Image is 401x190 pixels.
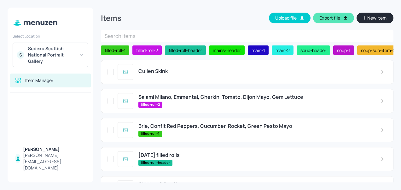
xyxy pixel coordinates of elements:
div: main-1 [248,45,269,55]
div: [PERSON_NAME] [23,146,86,152]
span: [DATE] filled rolls [138,152,180,158]
span: Cullen Skink [138,68,168,74]
div: S [17,51,24,59]
div: Sodexo Scottish National Portrait Gallery [28,45,76,64]
span: Chicken & Beef Lasagne [138,181,196,187]
span: main-1 [249,47,267,54]
span: filled-roll-header [138,160,172,165]
span: Brie, Confit Red Peppers, Cucumber, Rocket, Green Pesto Mayo [138,123,292,129]
div: filled-roll-2 [132,45,162,55]
span: soup-1 [334,47,353,54]
span: mains-header [210,47,243,54]
div: filled-roll-header [165,45,206,55]
span: filled-roll-header [166,47,205,54]
div: Items [101,13,121,23]
span: New Item [367,15,387,21]
button: Upload file [269,13,311,23]
div: mains-header [209,45,245,55]
div: filled-roll-1 [101,45,129,55]
span: filled-roll-1 [138,131,162,136]
button: New Item [357,13,393,23]
span: filled-roll-2 [138,102,162,107]
span: Salami Milano, Emmental, Gherkin, Tomato, Dijon Mayo, Gem Lettuce [138,94,303,100]
div: soup-sub-item-2 [357,45,399,55]
div: main-2 [272,45,293,55]
div: soup-1 [333,45,354,55]
div: [PERSON_NAME][EMAIL_ADDRESS][DOMAIN_NAME] [23,152,86,171]
span: soup-header [298,47,329,54]
span: filled-roll-2 [134,47,160,54]
div: Select Location [13,33,88,39]
input: Search Items [101,30,393,42]
button: Export file [313,13,354,23]
span: soup-sub-item-2 [358,47,398,54]
div: Item Manager [25,77,53,84]
div: soup-header [297,45,330,55]
span: main-2 [273,47,292,54]
span: filled-roll-1 [102,47,128,54]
